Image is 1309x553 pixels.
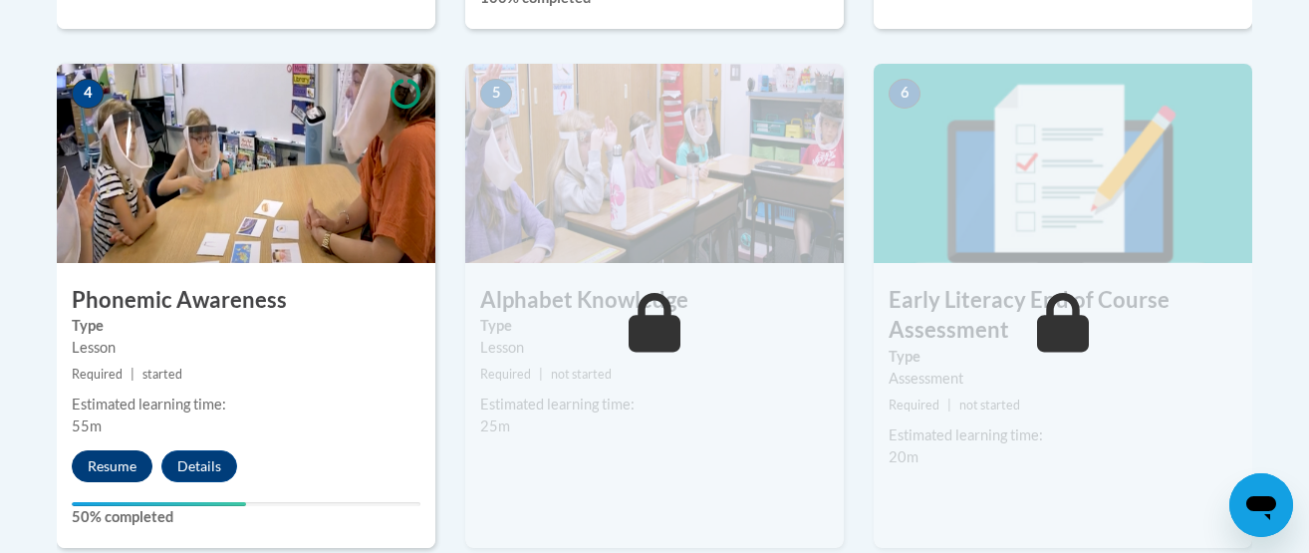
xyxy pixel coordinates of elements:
span: started [142,367,182,382]
h3: Alphabet Knowledge [465,285,844,316]
div: Lesson [72,337,420,359]
div: Your progress [72,502,246,506]
h3: Early Literacy End of Course Assessment [874,285,1252,347]
span: 55m [72,417,102,434]
div: Assessment [889,368,1237,390]
div: Estimated learning time: [480,394,829,415]
label: Type [889,346,1237,368]
span: not started [959,398,1020,413]
div: Estimated learning time: [889,424,1237,446]
button: Resume [72,450,152,482]
span: 20m [889,448,918,465]
span: | [539,367,543,382]
span: Required [480,367,531,382]
span: 6 [889,79,920,109]
label: Type [72,315,420,337]
span: Required [889,398,939,413]
div: Estimated learning time: [72,394,420,415]
span: | [131,367,134,382]
div: Lesson [480,337,829,359]
img: Course Image [57,64,435,263]
img: Course Image [874,64,1252,263]
label: 50% completed [72,506,420,528]
label: Type [480,315,829,337]
span: Required [72,367,123,382]
span: 25m [480,417,510,434]
h3: Phonemic Awareness [57,285,435,316]
iframe: Button to launch messaging window [1229,473,1293,537]
span: 5 [480,79,512,109]
span: not started [551,367,612,382]
button: Details [161,450,237,482]
img: Course Image [465,64,844,263]
span: 4 [72,79,104,109]
span: | [947,398,951,413]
